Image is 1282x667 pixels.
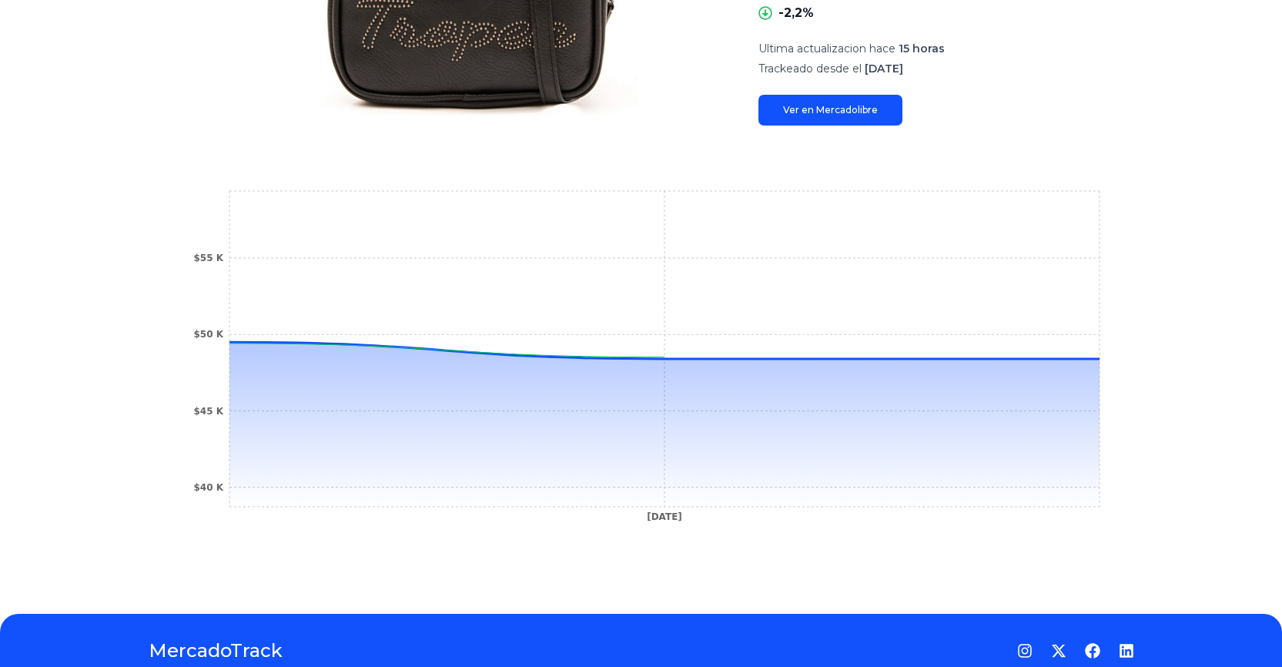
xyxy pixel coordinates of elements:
[193,329,223,340] tspan: $50 K
[865,62,903,75] span: [DATE]
[778,4,814,22] p: -2,2%
[647,511,682,522] tspan: [DATE]
[193,482,223,493] tspan: $40 K
[1051,643,1066,659] a: Twitter
[149,639,283,663] a: MercadoTrack
[193,253,223,263] tspan: $55 K
[193,406,223,417] tspan: $45 K
[758,62,862,75] span: Trackeado desde el
[1085,643,1100,659] a: Facebook
[758,95,902,126] a: Ver en Mercadolibre
[1119,643,1134,659] a: LinkedIn
[758,42,895,55] span: Ultima actualizacion hace
[899,42,945,55] span: 15 horas
[1017,643,1033,659] a: Instagram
